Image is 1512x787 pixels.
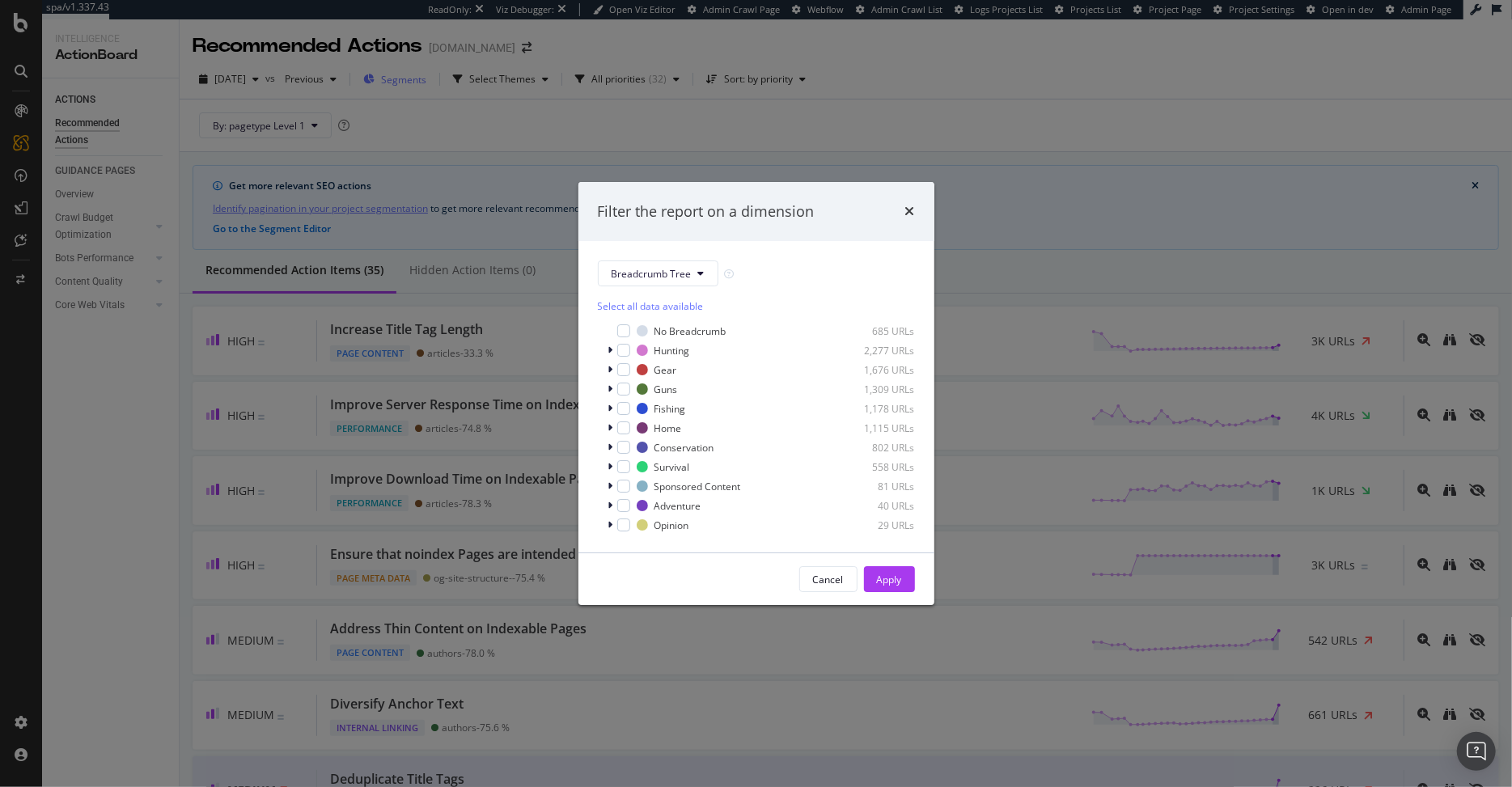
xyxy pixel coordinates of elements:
div: Filter the report on a dimension [598,201,815,222]
div: 29 URLs [836,518,915,532]
div: Select all data available [598,299,915,313]
span: Breadcrumb Tree [612,267,692,281]
div: Opinion [654,518,689,532]
div: Sponsored Content [654,480,741,493]
div: 1,115 URLs [836,421,915,435]
div: Home [654,421,682,435]
button: Apply [864,566,915,592]
div: 40 URLs [836,499,915,513]
div: 2,277 URLs [836,344,915,358]
div: 802 URLs [836,441,915,455]
div: 1,309 URLs [836,383,915,396]
div: 81 URLs [836,480,915,493]
div: Adventure [654,499,701,513]
button: Cancel [799,566,858,592]
div: times [905,201,915,222]
div: Survival [654,460,690,474]
div: No Breadcrumb [654,324,726,338]
div: Hunting [654,344,690,358]
button: Breadcrumb Tree [598,260,718,286]
div: 558 URLs [836,460,915,474]
div: 685 URLs [836,324,915,338]
div: 1,676 URLs [836,363,915,377]
div: Fishing [654,402,686,416]
div: Apply [877,573,902,586]
div: 1,178 URLs [836,402,915,416]
div: Guns [654,383,678,396]
div: Open Intercom Messenger [1457,732,1496,771]
div: Cancel [813,573,844,586]
div: modal [578,182,934,606]
div: Gear [654,363,677,377]
div: Conservation [654,441,714,455]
